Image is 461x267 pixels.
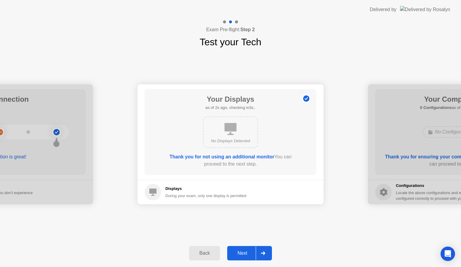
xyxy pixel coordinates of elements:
[191,250,218,256] div: Back
[205,105,255,111] h5: as of 2s ago, checking in3s..
[227,246,272,260] button: Next
[441,247,455,261] div: Open Intercom Messenger
[189,246,220,260] button: Back
[208,138,253,144] div: No Displays Detected
[205,94,255,105] h1: Your Displays
[240,27,255,32] b: Step 2
[165,186,246,192] h5: Displays
[165,193,246,199] div: During your exam, only one display is permitted
[400,6,450,13] img: Delivered by Rosalyn
[200,35,261,49] h1: Test your Tech
[370,6,396,13] div: Delivered by
[229,250,256,256] div: Next
[170,154,274,159] b: Thank you for not using an additional monitor
[206,26,255,33] h4: Exam Pre-flight:
[162,153,299,168] div: You can proceed to the next step.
